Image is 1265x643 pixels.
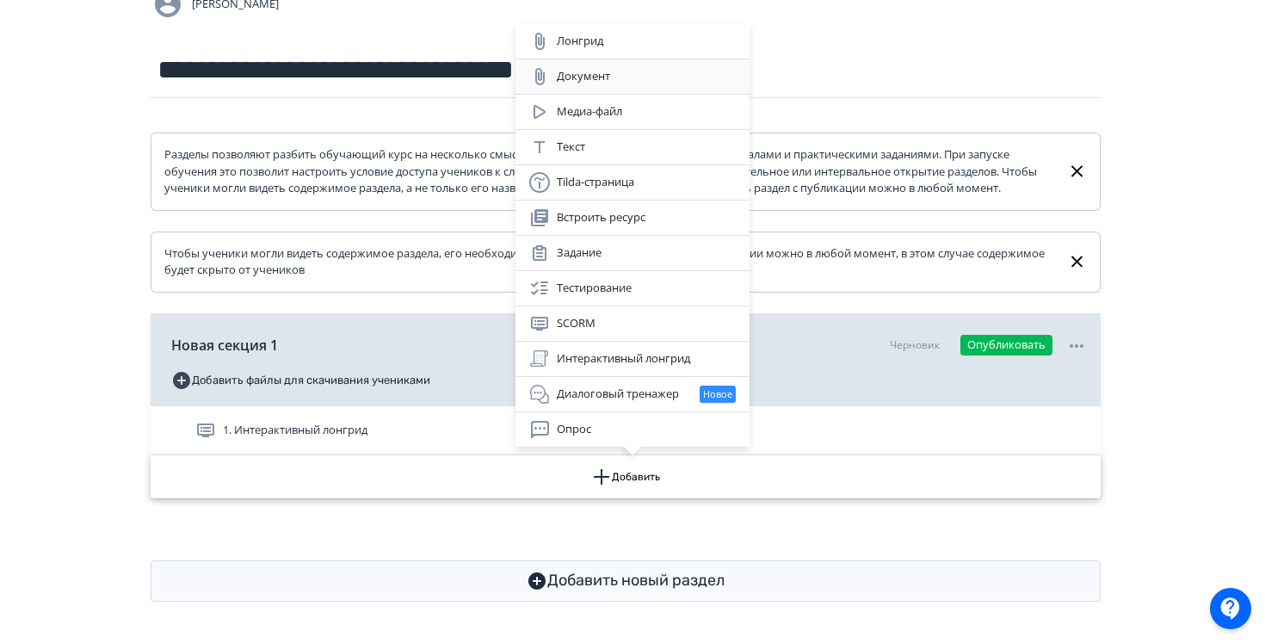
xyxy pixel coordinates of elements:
[529,31,736,52] div: Лонгрид
[529,419,736,440] div: Опрос
[529,137,736,158] div: Текст
[529,313,736,334] div: SCORM
[529,278,736,299] div: Тестирование
[703,387,732,402] span: Новое
[529,172,736,193] div: Tilda-страница
[529,102,736,122] div: Медиа-файл
[529,207,736,228] div: Встроить ресурс
[529,66,736,87] div: Документ
[529,243,736,263] div: Задание
[529,349,736,369] div: Интерактивный лонгрид
[529,384,736,405] div: Диалоговый тренажер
